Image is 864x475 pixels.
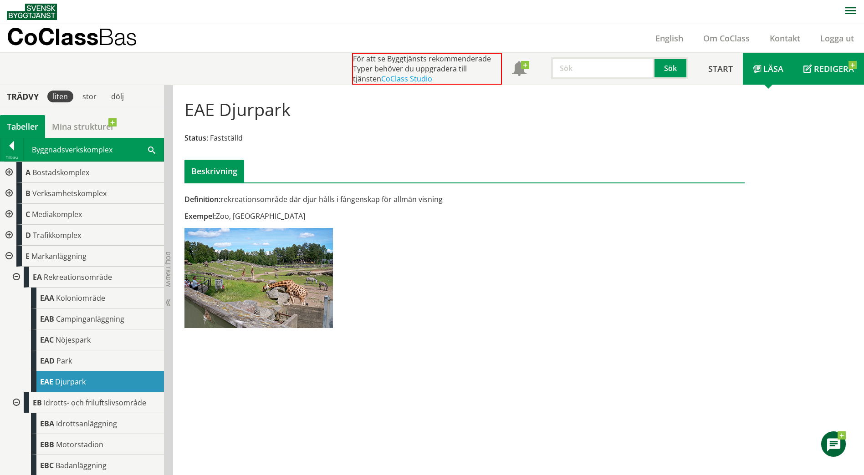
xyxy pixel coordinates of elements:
[40,377,53,387] span: EAE
[760,33,810,44] a: Kontakt
[15,371,164,392] div: Gå till informationssidan för CoClass Studio
[184,228,333,328] img: eae-djurpark.jpg
[40,314,54,324] span: EAB
[106,91,129,102] div: dölj
[26,230,31,240] span: D
[15,329,164,350] div: Gå till informationssidan för CoClass Studio
[56,335,91,345] span: Nöjespark
[184,211,553,221] div: Zoo, [GEOGRAPHIC_DATA]
[184,194,220,204] span: Definition:
[184,160,244,182] div: Beskrivning
[77,91,102,102] div: stor
[26,209,30,219] span: C
[33,272,42,282] span: EA
[44,398,146,408] span: Idrotts- och friluftslivsområde
[708,63,733,74] span: Start
[743,53,793,85] a: Läsa
[56,314,124,324] span: Campinganläggning
[26,167,31,177] span: A
[654,57,688,79] button: Sök
[24,138,164,161] div: Byggnadsverkskomplex
[0,154,23,161] div: Tillbaka
[26,188,31,198] span: B
[33,230,81,240] span: Trafikkomplex
[184,133,208,143] span: Status:
[184,194,553,204] div: rekreationsområde där djur hålls i fångenskap för allmän visning
[148,145,155,154] span: Sök i tabellen
[7,24,157,52] a: CoClassBas
[7,267,164,392] div: Gå till informationssidan för CoClass Studio
[698,53,743,85] a: Start
[40,335,54,345] span: EAC
[40,419,54,429] span: EBA
[98,23,137,50] span: Bas
[55,377,86,387] span: Djurpark
[56,293,105,303] span: Koloniområde
[693,33,760,44] a: Om CoClass
[814,63,854,74] span: Redigera
[32,167,89,177] span: Bostadskomplex
[184,211,216,221] span: Exempel:
[352,53,502,85] div: För att se Byggtjänsts rekommenderade Typer behöver du uppgradera till tjänsten
[32,209,82,219] span: Mediakomplex
[551,57,654,79] input: Sök
[15,413,164,434] div: Gå till informationssidan för CoClass Studio
[15,434,164,455] div: Gå till informationssidan för CoClass Studio
[810,33,864,44] a: Logga ut
[32,188,107,198] span: Verksamhetskomplex
[793,53,864,85] a: Redigera
[210,133,243,143] span: Fastställd
[40,293,54,303] span: EAA
[33,398,42,408] span: EB
[15,308,164,329] div: Gå till informationssidan för CoClass Studio
[31,251,87,261] span: Markanläggning
[45,115,121,138] a: Mina strukturer
[44,272,112,282] span: Rekreationsområde
[2,91,44,101] div: Trädvy
[381,74,432,84] a: CoClass Studio
[645,33,693,44] a: English
[15,288,164,308] div: Gå till informationssidan för CoClass Studio
[7,31,137,42] p: CoClass
[56,356,72,366] span: Park
[184,99,291,119] h1: EAE Djurpark
[56,419,117,429] span: Idrottsanläggning
[56,440,103,450] span: Motorstadion
[512,62,527,77] span: Notifikationer
[164,252,172,287] span: Dölj trädvy
[47,91,73,102] div: liten
[26,251,30,261] span: E
[40,440,54,450] span: EBB
[56,460,107,470] span: Badanläggning
[763,63,783,74] span: Läsa
[40,460,54,470] span: EBC
[15,350,164,371] div: Gå till informationssidan för CoClass Studio
[7,4,57,20] img: Svensk Byggtjänst
[40,356,55,366] span: EAD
